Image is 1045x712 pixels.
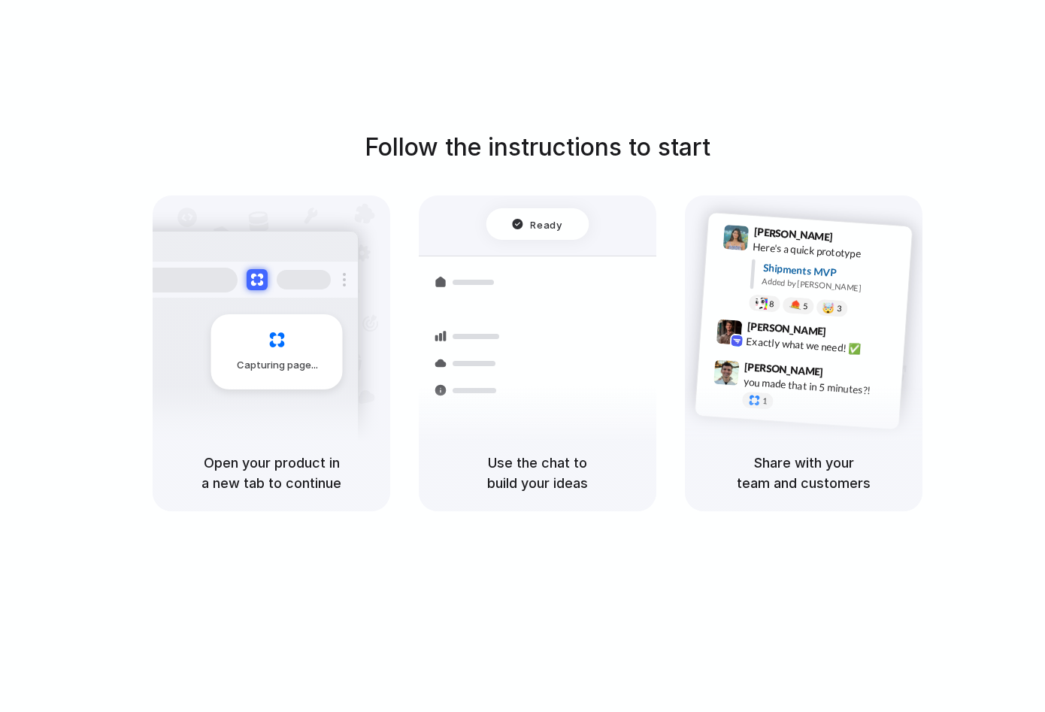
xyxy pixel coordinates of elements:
[803,302,808,311] span: 5
[237,358,320,373] span: Capturing page
[762,260,901,285] div: Shipments MVP
[171,453,372,493] h5: Open your product in a new tab to continue
[437,453,638,493] h5: Use the chat to build your ideas
[531,217,562,232] span: Ready
[769,300,774,308] span: 8
[744,359,824,380] span: [PERSON_NAME]
[743,374,893,399] div: you made that in 5 minutes?!
[822,302,835,314] div: 🤯
[753,223,833,245] span: [PERSON_NAME]
[703,453,904,493] h5: Share with your team and customers
[831,325,862,343] span: 9:42 AM
[746,334,896,359] div: Exactly what we need! ✅
[837,304,842,313] span: 3
[828,365,859,383] span: 9:47 AM
[747,318,826,340] span: [PERSON_NAME]
[365,129,710,165] h1: Follow the instructions to start
[762,275,900,297] div: Added by [PERSON_NAME]
[753,239,903,265] div: Here's a quick prototype
[762,397,768,405] span: 1
[838,231,868,249] span: 9:41 AM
